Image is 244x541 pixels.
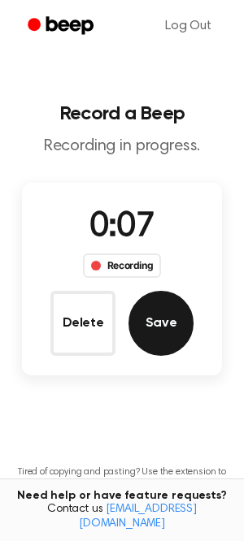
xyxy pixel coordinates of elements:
[13,104,231,123] h1: Record a Beep
[16,11,108,42] a: Beep
[50,291,115,356] button: Delete Audio Record
[89,210,155,245] span: 0:07
[129,291,194,356] button: Save Audio Record
[13,466,231,491] p: Tired of copying and pasting? Use the extension to automatically insert your recordings.
[10,503,234,531] span: Contact us
[149,6,228,45] a: Log Out
[13,136,231,157] p: Recording in progress.
[79,504,197,530] a: [EMAIL_ADDRESS][DOMAIN_NAME]
[83,253,162,278] div: Recording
